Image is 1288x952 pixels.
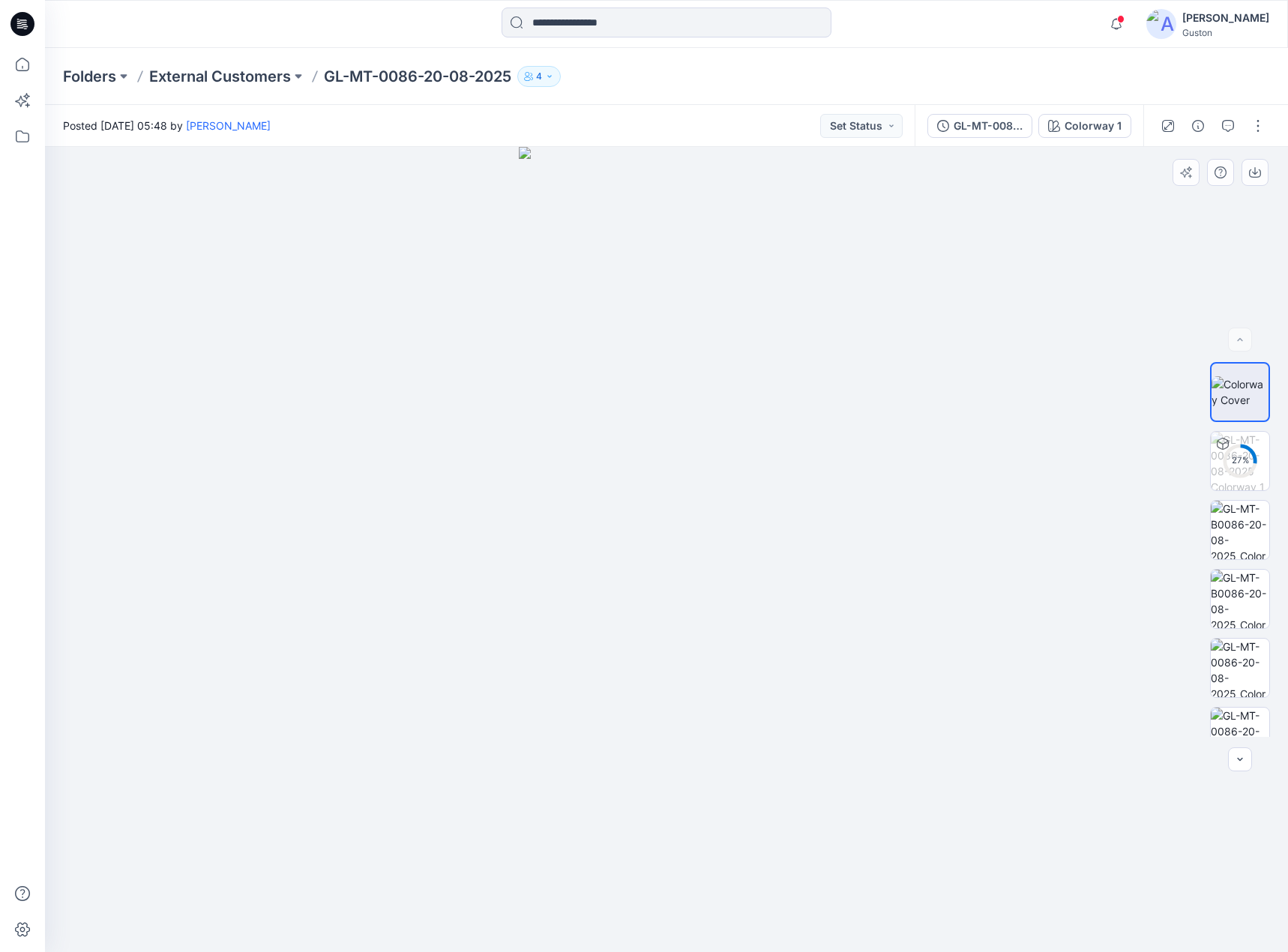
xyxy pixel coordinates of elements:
a: External Customers [149,66,291,87]
div: Colorway 1 [1065,118,1122,134]
button: Colorway 1 [1038,114,1131,138]
button: 4 [517,66,561,87]
img: eyJhbGciOiJIUzI1NiIsImtpZCI6IjAiLCJzbHQiOiJzZXMiLCJ0eXAiOiJKV1QifQ.eyJkYXRhIjp7InR5cGUiOiJzdG9yYW... [519,147,815,952]
img: avatar [1146,9,1176,39]
a: Folders [63,66,116,87]
img: GL-MT-B0086-20-08-2025_Colorway 1_Left [1211,570,1269,628]
a: [PERSON_NAME] [186,119,271,132]
img: GL-MT-0086-20-08-2025_Colorway 1_Right [1211,708,1269,766]
img: GL-MT-0086-20-08-2025 Colorway 1 [1211,432,1269,490]
button: Details [1186,114,1210,138]
img: Colorway Cover [1212,376,1269,408]
div: [PERSON_NAME] [1182,9,1269,27]
button: GL-MT-0086-20-08-2025 [927,114,1032,138]
p: GL-MT-0086-20-08-2025 [324,66,511,87]
div: 27 % [1222,454,1258,467]
div: GL-MT-0086-20-08-2025 [954,118,1023,134]
div: Guston [1182,27,1269,38]
p: 4 [536,68,542,85]
span: Posted [DATE] 05:48 by [63,118,271,133]
img: GL-MT-0086-20-08-2025_Colorway 1_Back [1211,639,1269,697]
img: GL-MT-B0086-20-08-2025_Colorway 1_Front [1211,501,1269,559]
